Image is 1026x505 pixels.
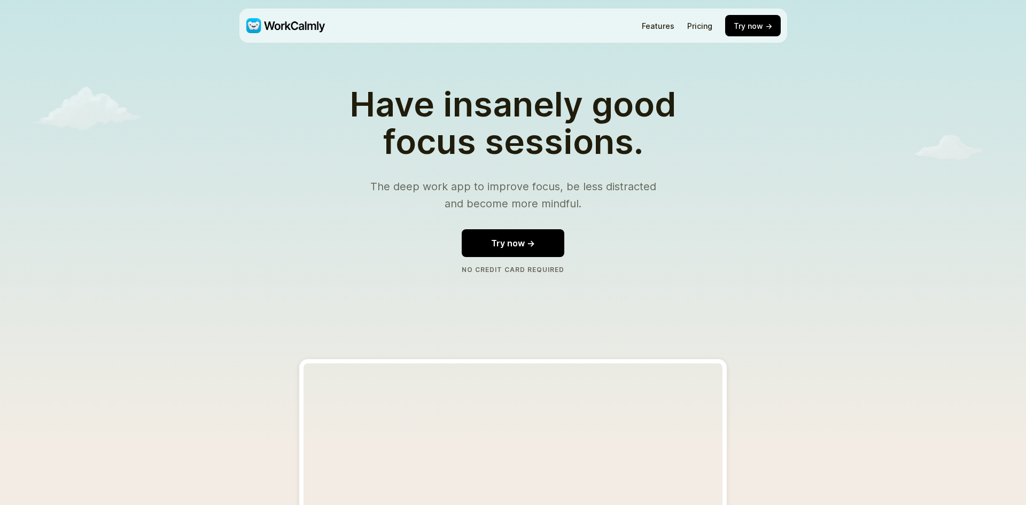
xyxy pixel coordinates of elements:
[725,15,781,36] button: Try now →
[246,18,325,33] img: WorkCalmly Logo
[462,229,564,257] button: Try now →
[335,86,692,161] h1: Have insanely good focus sessions.
[687,21,712,30] a: Pricing
[642,21,674,30] a: Features
[462,266,564,274] span: No Credit Card Required
[364,178,662,212] p: The deep work app to improve focus, be less distracted and become more mindful.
